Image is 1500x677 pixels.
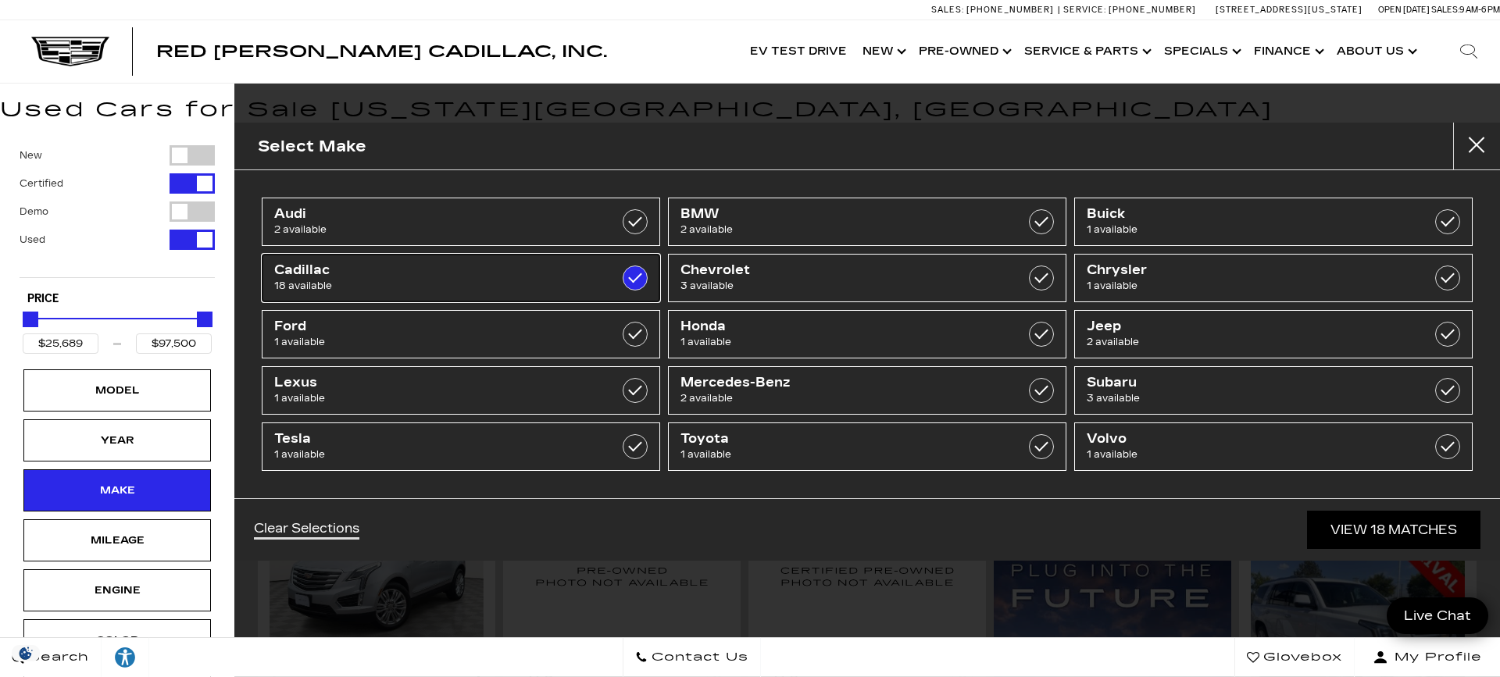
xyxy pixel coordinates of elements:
span: 9 AM-6 PM [1459,5,1500,15]
span: 1 available [274,334,591,350]
span: 2 available [680,390,998,406]
span: Open [DATE] [1378,5,1430,15]
a: Ford1 available [262,310,660,358]
span: 3 available [680,278,998,294]
section: Click to Open Cookie Consent Modal [8,645,44,661]
a: Jeep2 available [1074,310,1473,358]
a: Red [PERSON_NAME] Cadillac, Inc. [156,44,607,59]
span: Toyota [680,431,998,447]
h5: Price [27,292,207,306]
label: Demo [20,204,48,219]
a: Tesla1 available [262,422,660,471]
span: 1 available [1087,447,1404,462]
a: Service: [PHONE_NUMBER] [1058,5,1200,14]
div: Minimum Price [23,312,38,327]
span: Lexus [274,375,591,390]
input: Maximum [136,333,212,354]
a: Finance [1246,20,1329,83]
span: [PHONE_NUMBER] [1109,5,1196,15]
a: Contact Us [623,638,761,677]
span: Mercedes-Benz [680,375,998,390]
a: About Us [1329,20,1422,83]
a: Volvo1 available [1074,422,1473,471]
a: Cadillac18 available [262,254,660,302]
span: 2 available [274,222,591,237]
span: My Profile [1388,647,1482,668]
span: BMW [680,206,998,222]
span: Buick [1087,206,1404,222]
div: Make [78,482,156,499]
span: 2 available [680,222,998,237]
a: Sales: [PHONE_NUMBER] [931,5,1058,14]
span: Ford [274,319,591,334]
span: 1 available [1087,222,1404,237]
span: Audi [274,206,591,222]
span: Glovebox [1259,647,1342,668]
a: Toyota1 available [668,422,1066,471]
a: Lexus1 available [262,366,660,415]
button: close [1453,123,1500,169]
a: Service & Parts [1016,20,1156,83]
span: 1 available [1087,278,1404,294]
span: Jeep [1087,319,1404,334]
span: Volvo [1087,431,1404,447]
span: 1 available [680,334,998,350]
span: Red [PERSON_NAME] Cadillac, Inc. [156,42,607,61]
a: Honda1 available [668,310,1066,358]
a: Chrysler1 available [1074,254,1473,302]
a: View 18 Matches [1307,511,1480,549]
span: Service: [1063,5,1106,15]
a: BMW2 available [668,198,1066,246]
button: Open user profile menu [1355,638,1500,677]
div: Engine [78,582,156,599]
a: Chevrolet3 available [668,254,1066,302]
label: New [20,148,42,163]
a: Buick1 available [1074,198,1473,246]
a: Mercedes-Benz2 available [668,366,1066,415]
a: [STREET_ADDRESS][US_STATE] [1216,5,1362,15]
div: Color [78,632,156,649]
a: Audi2 available [262,198,660,246]
div: Explore your accessibility options [102,646,148,669]
div: Model [78,382,156,399]
span: Sales: [931,5,964,15]
span: Tesla [274,431,591,447]
label: Used [20,232,45,248]
span: 2 available [1087,334,1404,350]
span: Subaru [1087,375,1404,390]
div: YearYear [23,419,211,461]
a: Subaru3 available [1074,366,1473,415]
div: MileageMileage [23,519,211,561]
span: Contact Us [648,647,748,668]
span: Honda [680,319,998,334]
a: Pre-Owned [911,20,1016,83]
div: ColorColor [23,619,211,661]
span: Cadillac [274,262,591,278]
span: 1 available [274,390,591,406]
span: Sales: [1431,5,1459,15]
div: ModelModel [23,369,211,412]
div: EngineEngine [23,569,211,611]
img: Cadillac Dark Logo with Cadillac White Text [31,37,109,66]
a: Glovebox [1234,638,1355,677]
div: Filter by Vehicle Type [20,145,215,277]
span: Chrysler [1087,262,1404,278]
span: Search [24,647,89,668]
input: Minimum [23,333,98,354]
span: Live Chat [1396,607,1479,625]
a: Clear Selections [254,521,359,540]
label: Certified [20,176,63,191]
span: 18 available [274,278,591,294]
div: Price [23,306,212,354]
a: EV Test Drive [742,20,855,83]
div: Mileage [78,532,156,549]
img: Opt-Out Icon [8,645,44,661]
h2: Select Make [258,134,366,159]
a: New [855,20,911,83]
a: Live Chat [1387,597,1488,634]
span: Chevrolet [680,262,998,278]
span: 1 available [274,447,591,462]
a: Explore your accessibility options [102,638,149,677]
span: [PHONE_NUMBER] [966,5,1054,15]
span: 1 available [680,447,998,462]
